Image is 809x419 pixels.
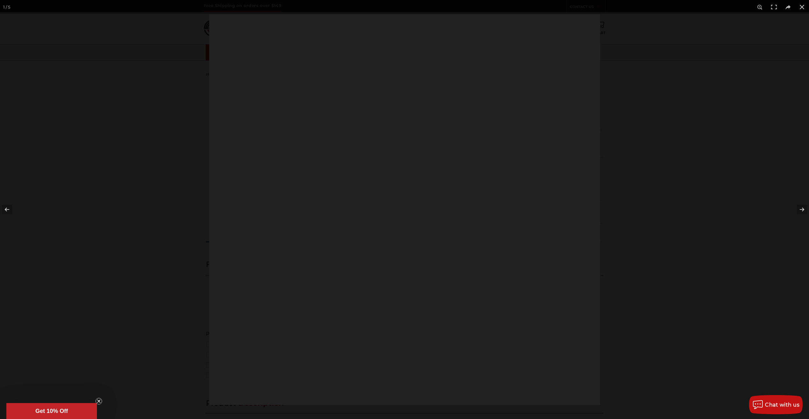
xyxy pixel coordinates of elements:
div: Get 10% OffClose teaser [6,403,97,419]
button: Next (arrow right) [787,194,809,225]
button: Chat with us [749,395,803,414]
button: Close teaser [96,398,102,404]
span: Chat with us [765,402,799,408]
span: Get 10% Off [35,408,68,414]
